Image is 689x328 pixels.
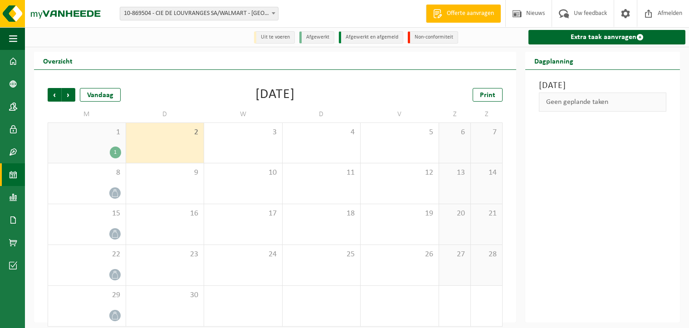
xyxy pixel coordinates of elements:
span: 2 [131,127,200,137]
span: Vorige [48,88,61,102]
li: Non-conformiteit [408,31,458,44]
span: 1 [53,127,121,137]
a: Print [473,88,503,102]
h2: Overzicht [34,52,82,69]
span: 4 [287,127,356,137]
a: Offerte aanvragen [426,5,501,23]
span: 16 [131,209,200,219]
div: Geen geplande taken [539,93,666,112]
li: Afgewerkt [299,31,334,44]
span: 21 [475,209,498,219]
a: Extra taak aanvragen [528,30,685,44]
span: 22 [53,250,121,259]
td: W [204,106,283,122]
span: 7 [475,127,498,137]
span: 17 [209,209,278,219]
span: Offerte aanvragen [445,9,496,18]
span: 23 [131,250,200,259]
div: [DATE] [255,88,295,102]
span: 26 [365,250,434,259]
span: 15 [53,209,121,219]
span: 11 [287,168,356,178]
span: 24 [209,250,278,259]
span: 14 [475,168,498,178]
td: D [283,106,361,122]
td: Z [471,106,503,122]
span: Volgende [62,88,75,102]
li: Afgewerkt en afgemeld [339,31,403,44]
span: 27 [444,250,466,259]
td: V [361,106,439,122]
div: Vandaag [80,88,121,102]
span: 5 [365,127,434,137]
span: 3 [209,127,278,137]
td: M [48,106,126,122]
span: 30 [131,290,200,300]
span: 6 [444,127,466,137]
td: D [126,106,205,122]
span: 20 [444,209,466,219]
div: 1 [110,147,121,158]
span: 12 [365,168,434,178]
h3: [DATE] [539,79,666,93]
span: Print [480,92,495,99]
h2: Dagplanning [525,52,582,69]
span: 8 [53,168,121,178]
span: 10 [209,168,278,178]
span: 19 [365,209,434,219]
td: Z [439,106,471,122]
span: 13 [444,168,466,178]
span: 18 [287,209,356,219]
span: 25 [287,250,356,259]
span: 28 [475,250,498,259]
li: Uit te voeren [254,31,295,44]
span: 29 [53,290,121,300]
span: 10-869504 - CIE DE LOUVRANGES SA/WALMART - AALST [120,7,278,20]
span: 9 [131,168,200,178]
